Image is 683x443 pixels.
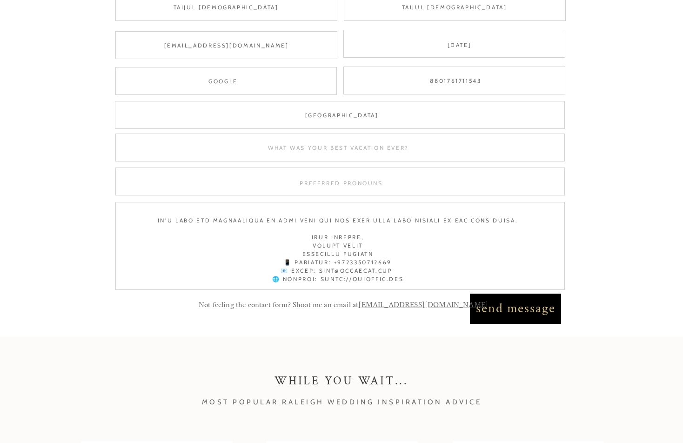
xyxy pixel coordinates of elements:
[182,298,504,312] p: Not feeling the contact form? Shoot me an email at
[358,300,488,310] a: [EMAIL_ADDRESS][DOMAIN_NAME]
[126,396,557,407] p: MOST POPULAR RALEIGH WEDDING INSPIRATION ADVICE
[474,298,557,319] a: send message
[193,374,490,402] a: while you wait...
